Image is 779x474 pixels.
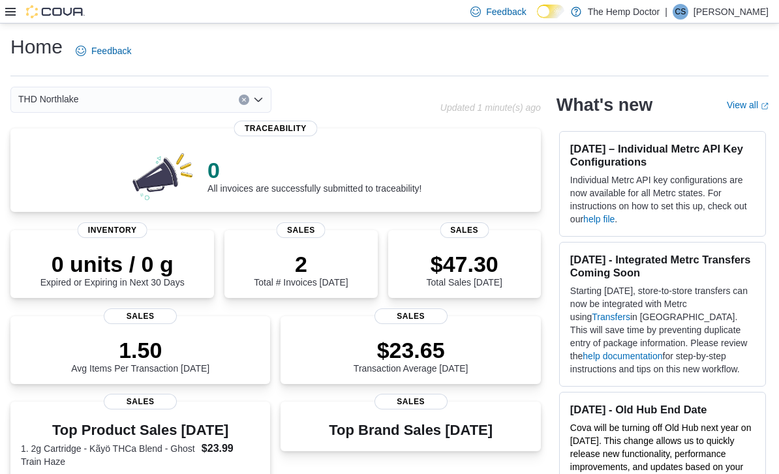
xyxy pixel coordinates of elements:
span: Feedback [486,5,526,18]
span: CS [675,4,686,20]
h2: What's new [557,95,652,115]
img: 0 [129,149,197,201]
span: Traceability [234,121,317,136]
h3: Top Product Sales [DATE] [21,422,260,438]
div: Total Sales [DATE] [427,251,502,288]
span: Sales [374,394,448,409]
button: Clear input [239,95,249,105]
p: [PERSON_NAME] [694,4,769,20]
p: $47.30 [427,251,502,277]
h3: [DATE] - Integrated Metrc Transfers Coming Soon [570,253,755,279]
a: Feedback [70,38,136,64]
a: Transfers [592,312,630,322]
h3: Top Brand Sales [DATE] [329,422,493,438]
p: | [665,4,667,20]
span: Sales [374,308,448,324]
div: Cindy Shade [673,4,688,20]
a: help documentation [583,351,662,361]
span: Feedback [91,44,131,57]
p: 0 units / 0 g [40,251,185,277]
span: Sales [440,222,489,238]
h3: [DATE] - Old Hub End Date [570,403,755,416]
div: Transaction Average [DATE] [354,337,468,374]
p: Updated 1 minute(s) ago [440,102,541,113]
div: All invoices are successfully submitted to traceability! [207,157,421,194]
dt: 1. 2g Cartridge - Kãyö THCa Blend - Ghost Train Haze [21,442,196,468]
p: 2 [254,251,348,277]
h1: Home [10,34,63,60]
p: Individual Metrc API key configurations are now available for all Metrc states. For instructions ... [570,173,755,226]
button: Open list of options [253,95,264,105]
p: Starting [DATE], store-to-store transfers can now be integrated with Metrc using in [GEOGRAPHIC_D... [570,284,755,376]
dd: $23.99 [202,441,260,456]
p: 1.50 [71,337,209,363]
a: help file [583,214,615,224]
p: The Hemp Doctor [588,4,660,20]
span: Inventory [78,222,147,238]
span: Dark Mode [537,18,538,19]
p: 0 [207,157,421,183]
img: Cova [26,5,85,18]
span: Sales [277,222,326,238]
div: Total # Invoices [DATE] [254,251,348,288]
a: View allExternal link [727,100,769,110]
h3: [DATE] – Individual Metrc API Key Configurations [570,142,755,168]
input: Dark Mode [537,5,564,18]
div: Avg Items Per Transaction [DATE] [71,337,209,374]
p: $23.65 [354,337,468,363]
span: Sales [104,308,177,324]
span: Sales [104,394,177,409]
span: THD Northlake [18,91,79,107]
div: Expired or Expiring in Next 30 Days [40,251,185,288]
svg: External link [761,102,769,110]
